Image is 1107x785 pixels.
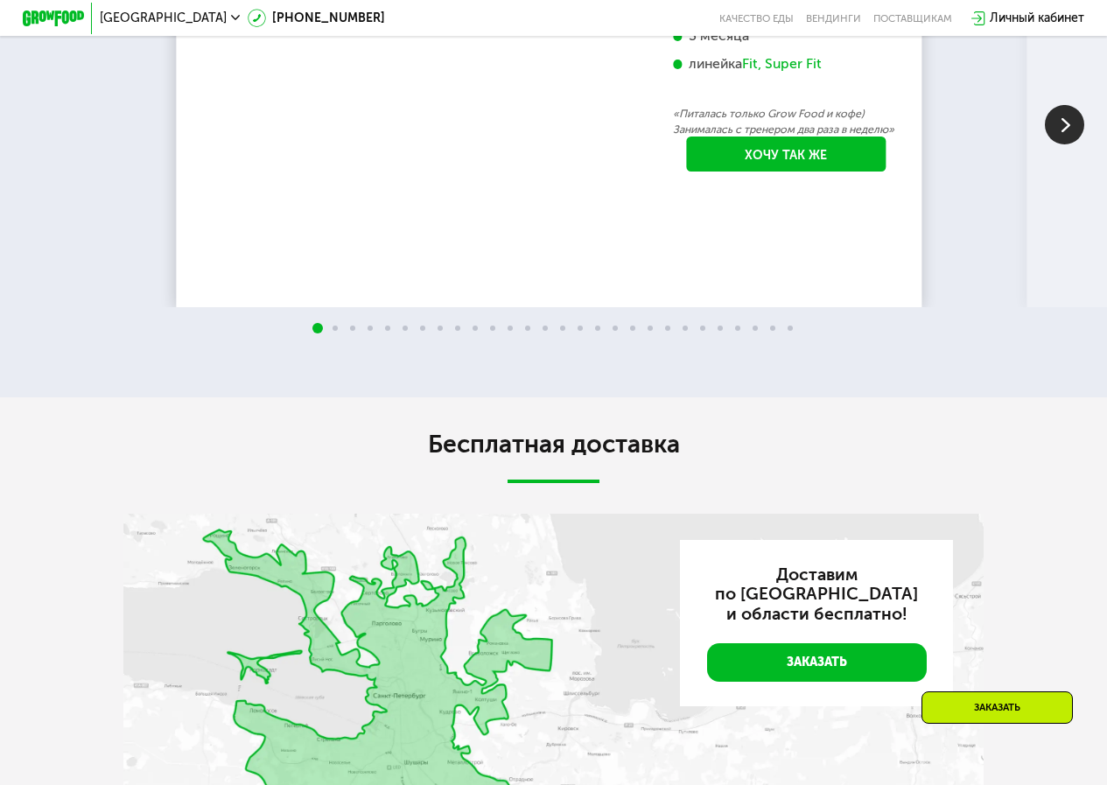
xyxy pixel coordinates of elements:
a: Хочу так же [686,137,886,172]
div: 3 месяца [673,27,899,45]
div: поставщикам [873,12,952,25]
div: Заказать [921,691,1073,724]
a: Вендинги [806,12,861,25]
img: Slide right [1045,105,1084,144]
div: Fit, Super Fit [742,55,822,73]
div: линейка [673,55,899,73]
div: Личный кабинет [990,9,1084,27]
a: [PHONE_NUMBER] [248,9,385,27]
a: Качество еды [719,12,794,25]
h3: Доставим по [GEOGRAPHIC_DATA] и области бесплатно! [707,565,926,625]
span: [GEOGRAPHIC_DATA] [100,12,227,25]
p: «Питалась только Grow Food и кофе) Занималась с тренером два раза в неделю» [673,106,899,137]
h2: Бесплатная доставка [123,429,984,459]
a: Заказать [707,643,926,682]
